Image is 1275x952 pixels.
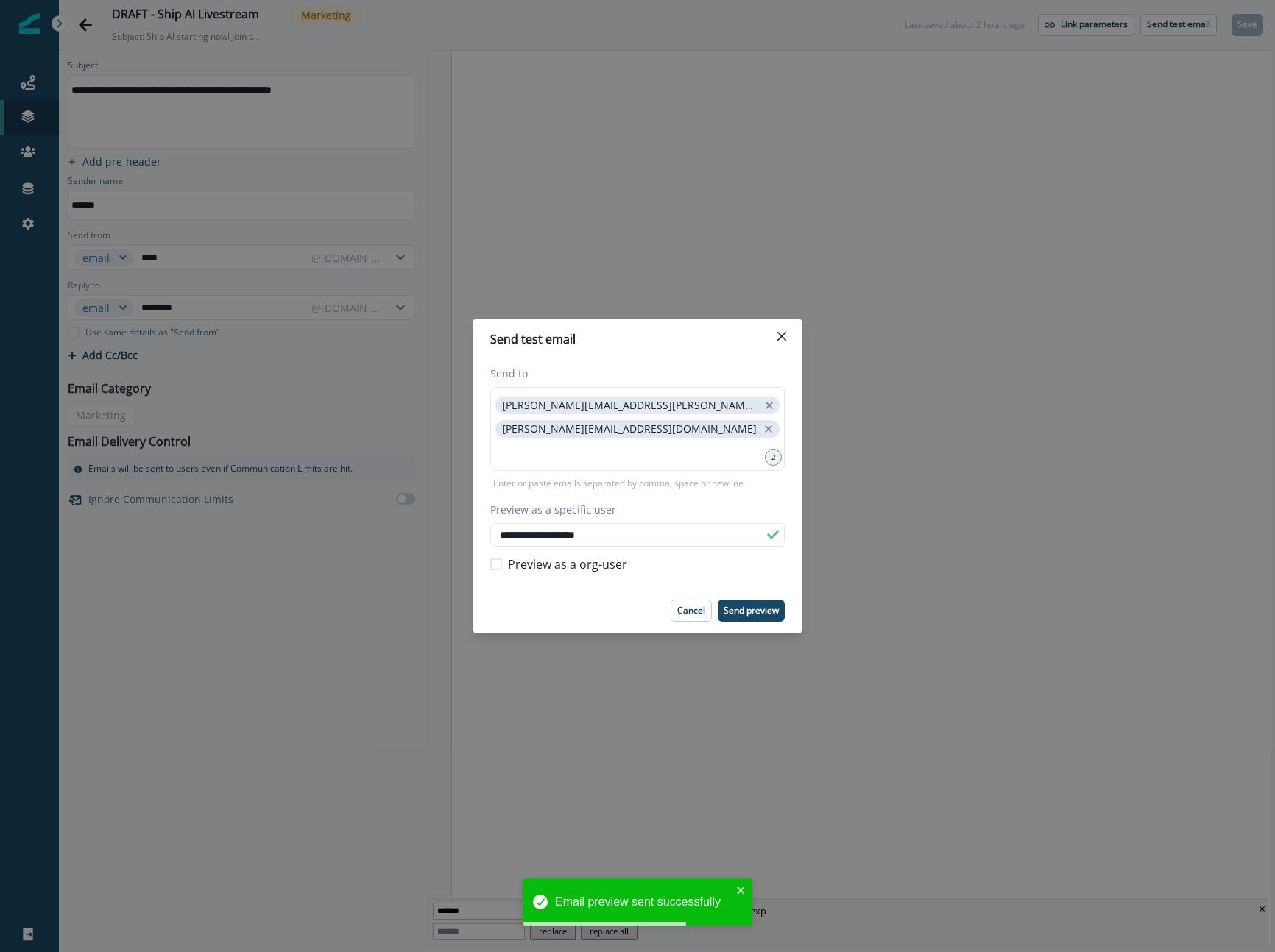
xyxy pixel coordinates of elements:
div: Email preview sent successfully [555,893,732,911]
p: Cancel [677,605,705,616]
p: [PERSON_NAME][EMAIL_ADDRESS][DOMAIN_NAME] [502,423,757,436]
button: Close [770,324,794,348]
div: 2 [765,449,782,466]
button: close [763,398,776,413]
p: [PERSON_NAME][EMAIL_ADDRESS][PERSON_NAME][DOMAIN_NAME] [502,399,758,412]
button: Send preview [718,600,785,622]
button: close [736,884,746,896]
button: close [761,422,776,436]
label: Send to [490,366,776,381]
p: Send preview [724,605,779,616]
p: Enter or paste emails separated by comma, space or newline [490,477,746,490]
button: Cancel [671,600,712,622]
span: Preview as a org-user [508,555,627,573]
label: Preview as a specific user [490,502,776,517]
p: Send test email [490,330,576,348]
